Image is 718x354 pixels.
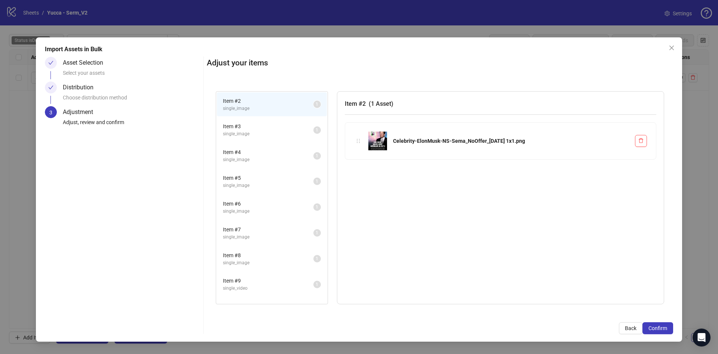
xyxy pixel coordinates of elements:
[369,100,393,107] span: ( 1 Asset )
[223,225,313,234] span: Item # 7
[313,229,321,237] sup: 1
[313,126,321,134] sup: 1
[45,45,673,54] div: Import Assets in Bulk
[313,281,321,288] sup: 1
[635,135,647,147] button: Delete
[223,277,313,285] span: Item # 9
[223,285,313,292] span: single_video
[648,325,667,331] span: Confirm
[223,122,313,130] span: Item # 3
[223,174,313,182] span: Item # 5
[368,132,387,150] img: Celebrity-ElonMusk-NS-Sema_NoOffer_2025-10-7 1x1.png
[642,322,673,334] button: Confirm
[207,57,673,69] h2: Adjust your items
[313,101,321,108] sup: 1
[354,137,362,145] div: holder
[48,85,53,90] span: check
[313,152,321,160] sup: 1
[48,60,53,65] span: check
[316,282,318,287] span: 1
[693,329,711,347] div: Open Intercom Messenger
[49,110,52,116] span: 3
[223,105,313,112] span: single_image
[316,127,318,133] span: 1
[345,99,656,108] h3: Item # 2
[316,204,318,210] span: 1
[223,156,313,163] span: single_image
[316,230,318,236] span: 1
[313,255,321,262] sup: 1
[393,137,629,145] div: Celebrity-ElonMusk-NS-Sema_NoOffer_[DATE] 1x1.png
[666,42,678,54] button: Close
[223,302,313,311] span: Item # 10
[316,153,318,158] span: 1
[313,203,321,211] sup: 1
[63,57,109,69] div: Asset Selection
[638,138,644,143] span: delete
[223,182,313,189] span: single_image
[316,102,318,107] span: 1
[316,179,318,184] span: 1
[223,251,313,259] span: Item # 8
[63,93,200,106] div: Choose distribution method
[316,256,318,261] span: 1
[223,130,313,138] span: single_image
[619,322,642,334] button: Back
[223,259,313,267] span: single_image
[63,118,200,131] div: Adjust, review and confirm
[63,81,99,93] div: Distribution
[356,138,361,144] span: holder
[223,97,313,105] span: Item # 2
[63,69,200,81] div: Select your assets
[223,148,313,156] span: Item # 4
[313,178,321,185] sup: 1
[63,106,99,118] div: Adjustment
[625,325,636,331] span: Back
[223,208,313,215] span: single_image
[223,200,313,208] span: Item # 6
[223,234,313,241] span: single_image
[669,45,675,51] span: close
